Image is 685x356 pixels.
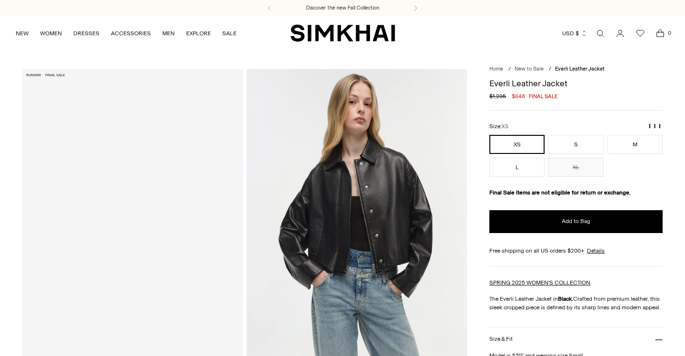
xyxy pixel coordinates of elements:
s: $1,295 [489,92,506,101]
a: NEW [16,23,29,44]
a: Wishlist [631,24,650,43]
a: ACCESSORIES [111,23,151,44]
a: WOMEN [40,23,62,44]
a: New to Sale [515,66,544,72]
a: Details [587,246,605,255]
a: SPRING 2025 WOMEN'S COLLECTION [489,279,590,286]
span: XS [502,123,508,130]
a: MEN [162,23,175,44]
button: M [607,135,663,154]
div: / [508,65,511,73]
strong: Black. [558,295,573,302]
button: XS [489,135,545,154]
p: The Everli Leather Jacket in Crafted from premium leather, this sleek cropped piece is defined by... [489,295,662,312]
a: Home [489,66,503,72]
button: L [489,158,545,177]
h1: Everli Leather Jacket [489,79,662,88]
strong: Final Sale items are not eligible for return or exchange. [489,189,631,196]
a: Discover the new Fall Collection [306,4,379,12]
nav: breadcrumbs [489,65,662,73]
a: SIMKHAI [290,24,395,42]
button: Add to Bag [489,210,662,233]
label: Size: [489,122,508,131]
span: Everli Leather Jacket [555,66,605,72]
span: 0 [665,29,674,37]
button: USD $ [562,23,587,44]
h3: Size & Fit [489,336,512,342]
a: Open cart modal [651,24,670,43]
div: Free shipping on all US orders $200+ [489,246,662,255]
span: Add to Bag [562,217,590,225]
a: DRESSES [73,23,99,44]
a: Open search modal [591,24,610,43]
button: S [548,135,604,154]
span: $648 [512,92,525,101]
a: EXPLORE [186,23,211,44]
button: XL [548,158,604,177]
a: Go to the account page [611,24,630,43]
a: SALE [222,23,237,44]
button: Size & Fit [489,327,662,352]
div: / [549,65,551,73]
